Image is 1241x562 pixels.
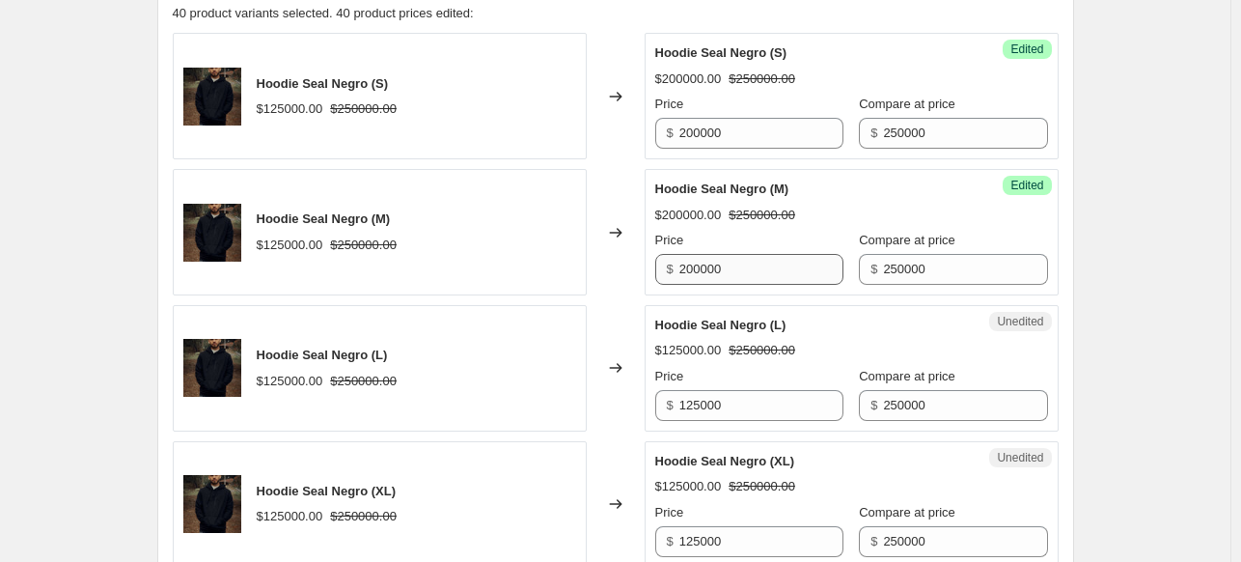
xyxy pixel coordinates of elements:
[667,262,674,276] span: $
[183,339,241,397] img: MG_1634EssenceBK_80x.jpg
[330,372,397,391] strike: $250000.00
[997,450,1043,465] span: Unedited
[655,341,722,360] div: $125000.00
[859,505,955,520] span: Compare at price
[183,68,241,126] img: MG_1634EssenceBK_80x.jpg
[667,398,674,412] span: $
[729,477,795,496] strike: $250000.00
[859,233,955,247] span: Compare at price
[729,341,795,360] strike: $250000.00
[330,507,397,526] strike: $250000.00
[257,76,389,91] span: Hoodie Seal Negro (S)
[667,534,674,548] span: $
[257,236,323,255] div: $125000.00
[655,182,789,196] span: Hoodie Seal Negro (M)
[870,262,877,276] span: $
[257,348,388,362] span: Hoodie Seal Negro (L)
[655,206,722,225] div: $200000.00
[655,318,786,332] span: Hoodie Seal Negro (L)
[183,204,241,262] img: MG_1634EssenceBK_80x.jpg
[257,484,396,498] span: Hoodie Seal Negro (XL)
[859,97,955,111] span: Compare at price
[729,206,795,225] strike: $250000.00
[183,475,241,533] img: MG_1634EssenceBK_80x.jpg
[870,398,877,412] span: $
[729,70,795,89] strike: $250000.00
[257,99,323,119] div: $125000.00
[257,211,391,226] span: Hoodie Seal Negro (M)
[667,126,674,140] span: $
[330,236,397,255] strike: $250000.00
[257,507,323,526] div: $125000.00
[330,99,397,119] strike: $250000.00
[173,6,474,20] span: 40 product variants selected. 40 product prices edited:
[655,233,684,247] span: Price
[1010,42,1043,57] span: Edited
[655,369,684,383] span: Price
[655,454,794,468] span: Hoodie Seal Negro (XL)
[655,97,684,111] span: Price
[257,372,323,391] div: $125000.00
[870,126,877,140] span: $
[655,45,787,60] span: Hoodie Seal Negro (S)
[655,477,722,496] div: $125000.00
[870,534,877,548] span: $
[859,369,955,383] span: Compare at price
[655,70,722,89] div: $200000.00
[997,314,1043,329] span: Unedited
[1010,178,1043,193] span: Edited
[655,505,684,520] span: Price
